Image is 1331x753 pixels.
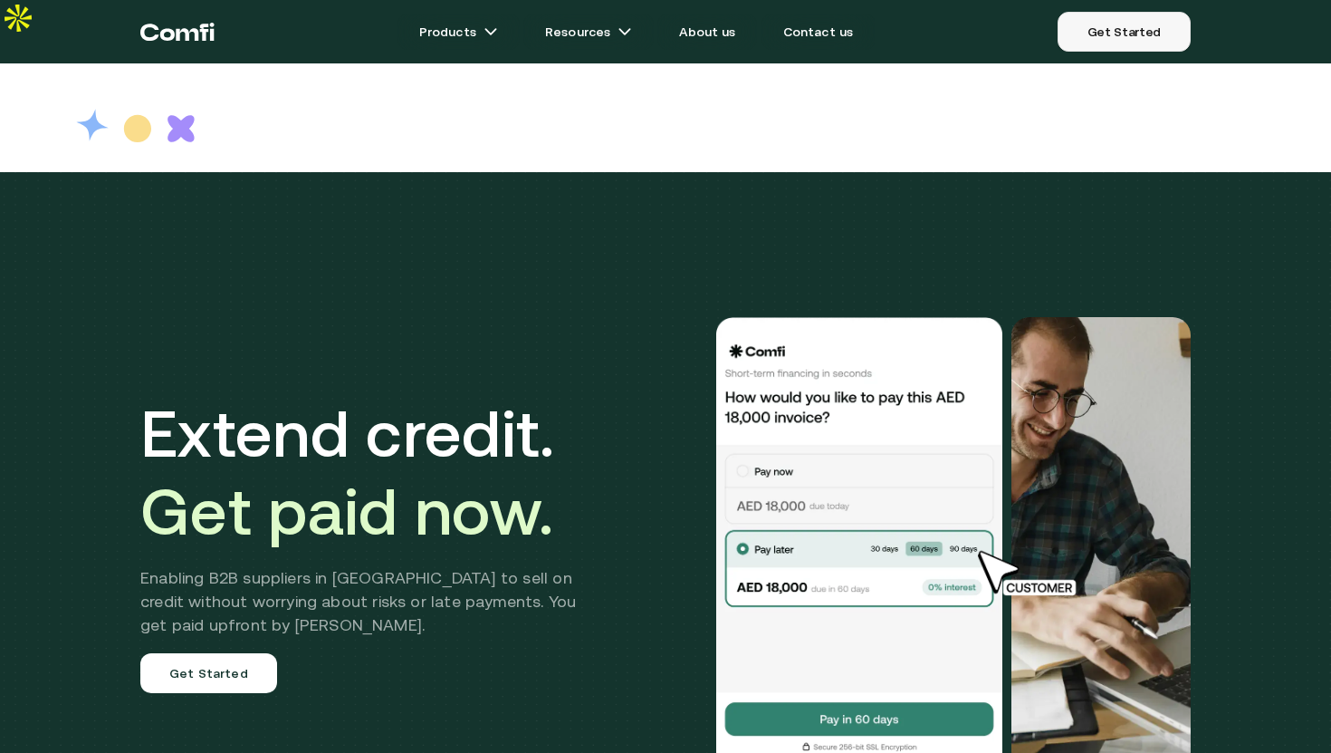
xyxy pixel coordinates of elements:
img: cursor [964,548,1096,599]
span: Get paid now. [140,474,553,548]
h2: Enabling B2B suppliers in [GEOGRAPHIC_DATA] to sell on credit without worrying about risks or lat... [140,566,603,637]
h1: Extend credit. [140,394,603,550]
a: Get Started [140,653,277,693]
